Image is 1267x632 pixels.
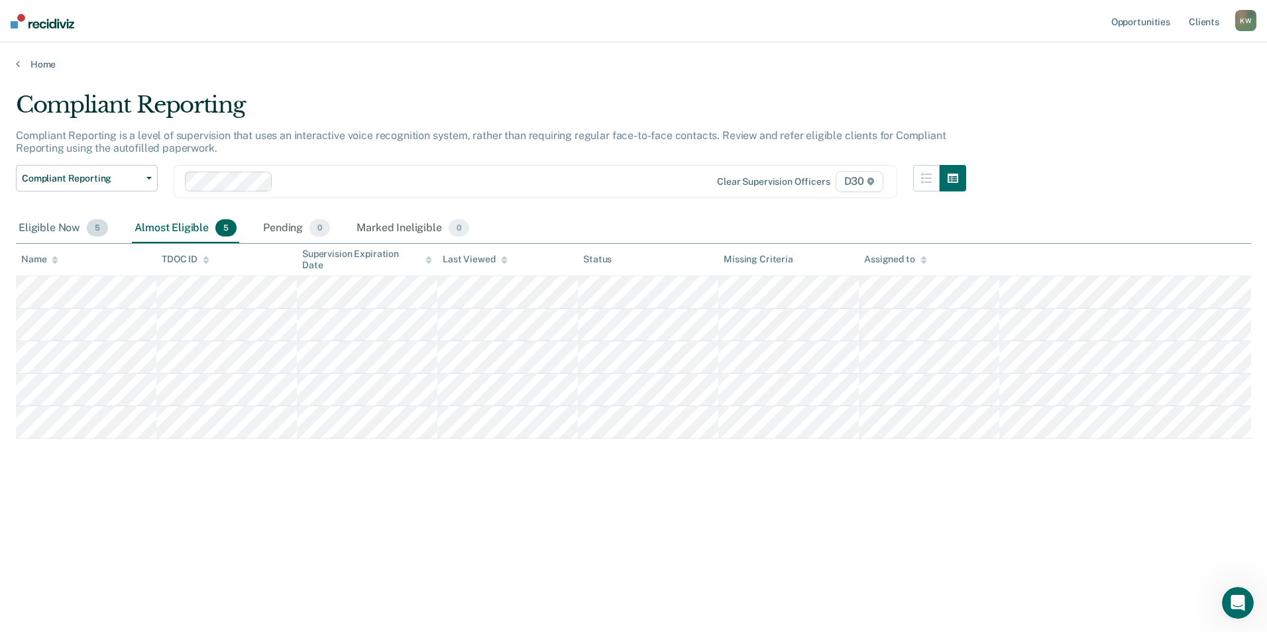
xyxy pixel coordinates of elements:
[449,219,469,237] span: 0
[724,254,793,265] div: Missing Criteria
[16,91,966,129] div: Compliant Reporting
[21,254,58,265] div: Name
[717,176,830,187] div: Clear supervision officers
[87,219,108,237] span: 5
[836,171,883,192] span: D30
[16,58,1251,70] a: Home
[354,214,472,243] div: Marked Ineligible0
[302,248,432,271] div: Supervision Expiration Date
[1235,10,1256,31] div: K W
[22,173,141,184] span: Compliant Reporting
[864,254,926,265] div: Assigned to
[1235,10,1256,31] button: KW
[443,254,507,265] div: Last Viewed
[162,254,209,265] div: TDOC ID
[16,214,111,243] div: Eligible Now5
[16,129,946,154] p: Compliant Reporting is a level of supervision that uses an interactive voice recognition system, ...
[583,254,612,265] div: Status
[16,165,158,191] button: Compliant Reporting
[11,14,74,28] img: Recidiviz
[215,219,237,237] span: 5
[260,214,333,243] div: Pending0
[309,219,330,237] span: 0
[1222,587,1254,619] iframe: Intercom live chat
[132,214,239,243] div: Almost Eligible5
